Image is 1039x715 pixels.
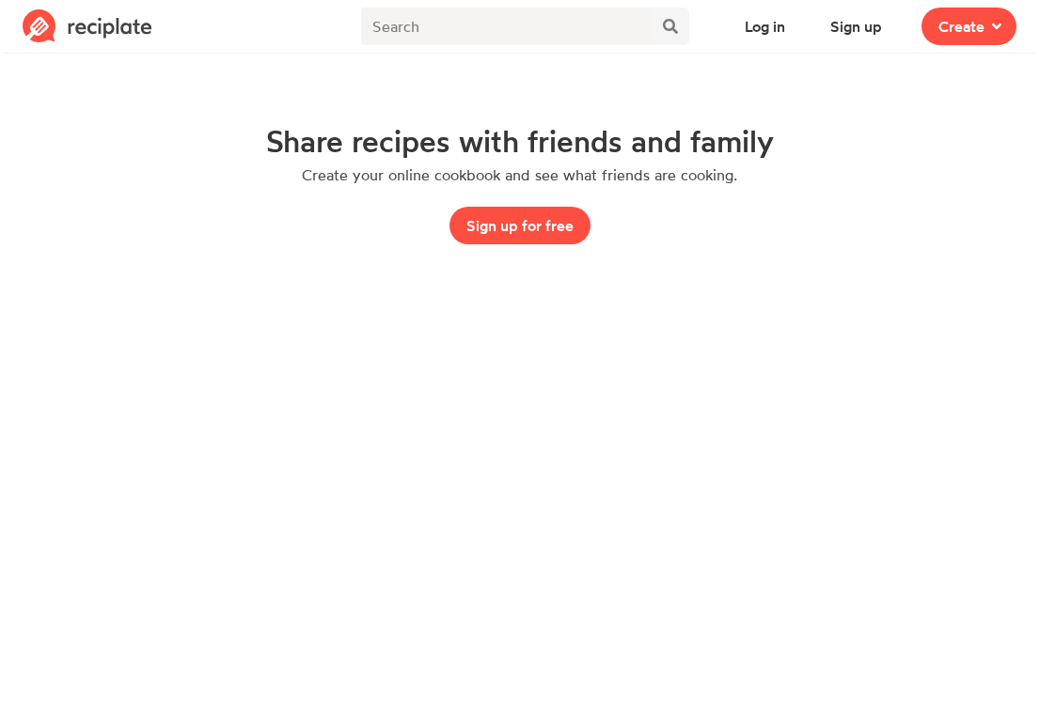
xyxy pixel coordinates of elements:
button: Sign up [813,8,899,45]
button: Sign up for free [449,207,590,244]
img: Reciplate [23,9,152,43]
button: Log in [728,8,802,45]
p: Create your online cookbook and see what friends are cooking. [302,165,737,184]
h1: Share recipes with friends and family [266,124,774,158]
input: Search [361,8,651,45]
span: Create [938,15,984,38]
button: Create [921,8,1016,45]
